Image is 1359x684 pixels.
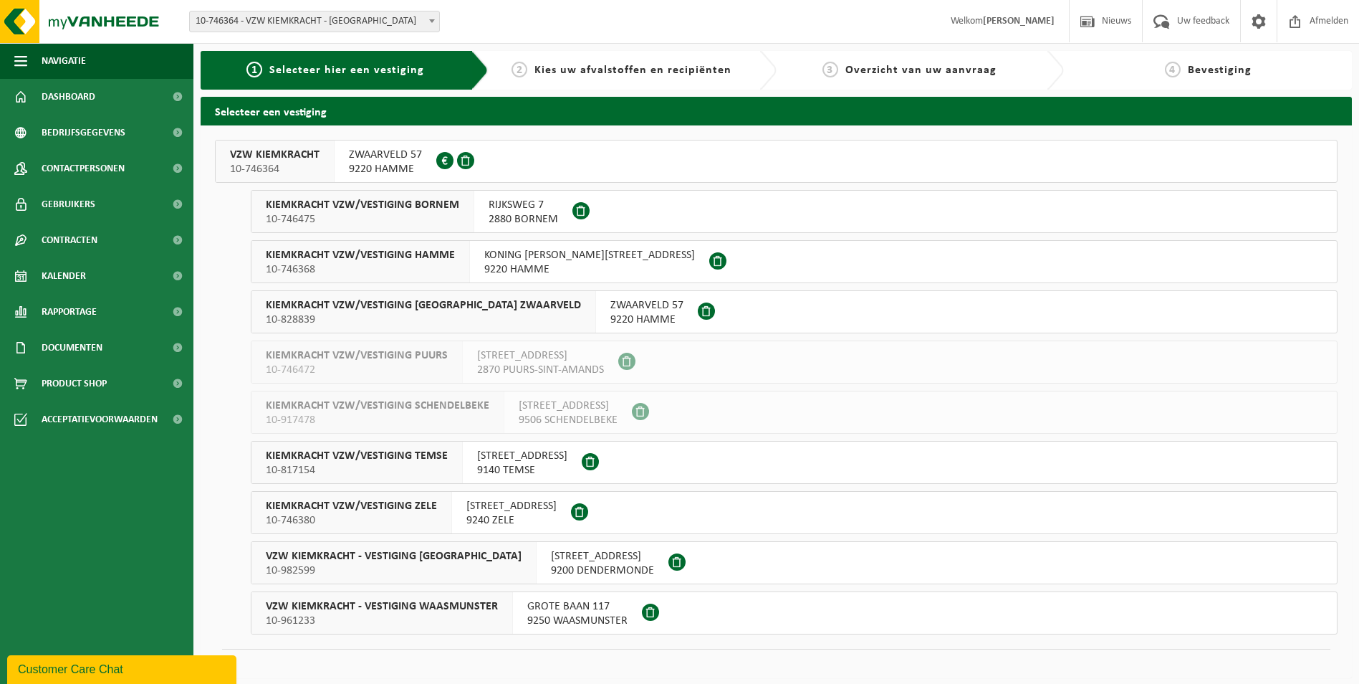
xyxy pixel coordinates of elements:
span: 3 [822,62,838,77]
span: 10-746472 [266,363,448,377]
span: KIEMKRACHT VZW/VESTIGING PUURS [266,348,448,363]
span: KIEMKRACHT VZW/VESTIGING [GEOGRAPHIC_DATA] ZWAARVELD [266,298,581,313]
span: 1 [246,62,262,77]
span: 10-746475 [266,212,459,227]
span: Navigatie [42,43,86,79]
span: 9506 SCHENDELBEKE [519,413,618,427]
span: KIEMKRACHT VZW/VESTIGING SCHENDELBEKE [266,399,489,413]
button: VZW KIEMKRACHT - VESTIGING [GEOGRAPHIC_DATA] 10-982599 [STREET_ADDRESS]9200 DENDERMONDE [251,541,1338,584]
span: 2870 PUURS-SINT-AMANDS [477,363,604,377]
span: 10-817154 [266,463,448,478]
span: 10-917478 [266,413,489,427]
span: VZW KIEMKRACHT [230,148,320,162]
span: 10-746368 [266,262,455,277]
span: Selecteer hier een vestiging [269,65,424,76]
span: 10-746380 [266,513,437,528]
span: KIEMKRACHT VZW/VESTIGING BORNEM [266,198,459,212]
span: Contracten [42,222,97,258]
span: 9220 HAMME [610,313,683,327]
iframe: chat widget [7,652,239,684]
span: 9140 TEMSE [477,463,567,478]
button: KIEMKRACHT VZW/VESTIGING TEMSE 10-817154 [STREET_ADDRESS]9140 TEMSE [251,441,1338,484]
span: [STREET_ADDRESS] [477,449,567,463]
span: 2 [512,62,527,77]
span: 10-746364 - VZW KIEMKRACHT - HAMME [190,11,439,32]
span: Contactpersonen [42,151,125,186]
span: 10-746364 - VZW KIEMKRACHT - HAMME [189,11,440,32]
span: VZW KIEMKRACHT - VESTIGING WAASMUNSTER [266,599,498,614]
span: Documenten [42,330,102,366]
span: 9240 ZELE [466,513,557,528]
span: Overzicht van uw aanvraag [845,65,997,76]
span: KIEMKRACHT VZW/VESTIGING HAMME [266,248,455,262]
span: GROTE BAAN 117 [527,599,628,614]
span: 10-982599 [266,564,522,578]
span: 9250 WAASMUNSTER [527,614,628,628]
span: [STREET_ADDRESS] [551,549,654,564]
span: [STREET_ADDRESS] [519,399,618,413]
span: ZWAARVELD 57 [349,148,422,162]
span: 2880 BORNEM [489,212,558,227]
button: KIEMKRACHT VZW/VESTIGING [GEOGRAPHIC_DATA] ZWAARVELD 10-828839 ZWAARVELD 579220 HAMME [251,290,1338,333]
span: Product Shop [42,366,107,402]
button: VZW KIEMKRACHT - VESTIGING WAASMUNSTER 10-961233 GROTE BAAN 1179250 WAASMUNSTER [251,592,1338,635]
span: KONING [PERSON_NAME][STREET_ADDRESS] [484,248,695,262]
h2: Selecteer een vestiging [201,97,1352,125]
span: VZW KIEMKRACHT - VESTIGING [GEOGRAPHIC_DATA] [266,549,522,564]
button: KIEMKRACHT VZW/VESTIGING ZELE 10-746380 [STREET_ADDRESS]9240 ZELE [251,491,1338,534]
span: RIJKSWEG 7 [489,198,558,212]
strong: [PERSON_NAME] [983,16,1055,27]
span: Kalender [42,258,86,294]
span: ZWAARVELD 57 [610,298,683,313]
span: KIEMKRACHT VZW/VESTIGING ZELE [266,499,437,513]
span: Bevestiging [1188,65,1252,76]
span: [STREET_ADDRESS] [477,348,604,363]
button: KIEMKRACHT VZW/VESTIGING HAMME 10-746368 KONING [PERSON_NAME][STREET_ADDRESS]9220 HAMME [251,240,1338,283]
span: 10-828839 [266,313,581,327]
span: 9200 DENDERMONDE [551,564,654,578]
span: Rapportage [42,294,97,330]
span: Dashboard [42,79,95,115]
button: VZW KIEMKRACHT 10-746364 ZWAARVELD 579220 HAMME [215,140,1338,183]
span: KIEMKRACHT VZW/VESTIGING TEMSE [266,449,448,463]
span: 10-961233 [266,614,498,628]
button: KIEMKRACHT VZW/VESTIGING BORNEM 10-746475 RIJKSWEG 72880 BORNEM [251,190,1338,233]
span: Gebruikers [42,186,95,222]
span: Kies uw afvalstoffen en recipiënten [534,65,731,76]
span: [STREET_ADDRESS] [466,499,557,513]
span: 10-746364 [230,162,320,176]
span: 9220 HAMME [484,262,695,277]
span: 4 [1165,62,1181,77]
span: Acceptatievoorwaarden [42,402,158,437]
span: 9220 HAMME [349,162,422,176]
span: Bedrijfsgegevens [42,115,125,151]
